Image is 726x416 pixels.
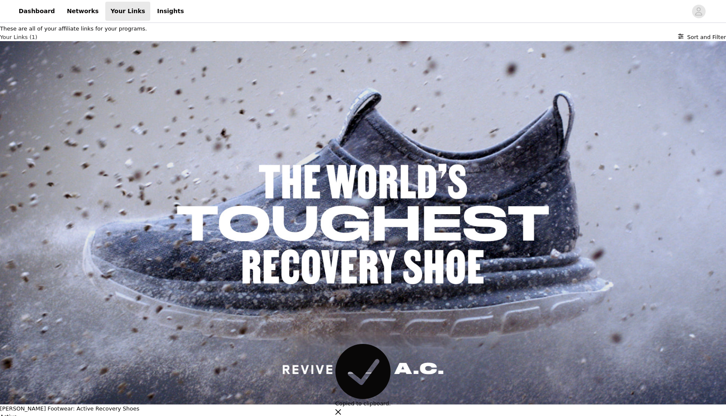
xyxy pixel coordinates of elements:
[14,2,60,21] a: Dashboard
[695,5,703,18] div: avatar
[152,2,189,21] a: Insights
[105,2,150,21] a: Your Links
[62,2,104,21] a: Networks
[678,33,726,42] button: Sort and Filter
